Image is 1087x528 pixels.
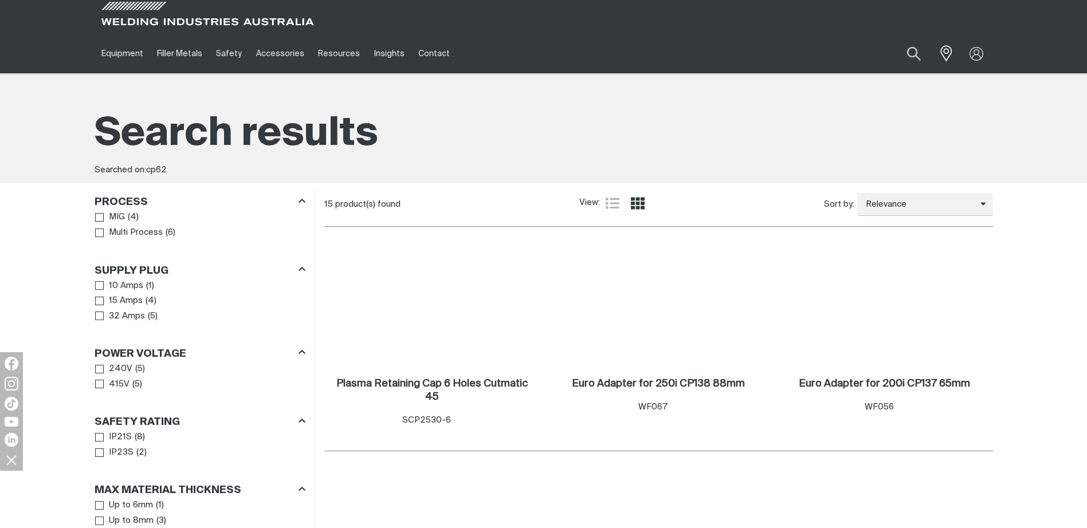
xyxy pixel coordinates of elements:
[109,378,130,391] span: 415V
[249,34,311,73] a: Accessories
[5,417,18,427] img: YouTube
[95,34,768,73] nav: Main
[156,514,166,527] span: ( 3 )
[572,379,745,389] h2: Euro Adapter for 250i CP138 88mm
[109,226,163,239] span: Multi Process
[799,377,970,391] a: Euro Adapter for 200i CP137 65mm
[402,416,451,424] span: SCP2530-6
[135,362,145,376] span: ( 5 )
[411,34,457,73] a: Contact
[824,198,854,211] span: Sort by:
[638,403,668,411] span: WF067
[95,498,154,513] a: Up to 6mm
[109,499,153,512] span: Up to 6mm
[109,211,125,224] span: MIG
[109,310,145,323] span: 32 Amps
[95,482,305,498] div: Max Material Thickness
[95,293,143,309] a: 15 Amps
[95,262,305,278] div: Supply Plug
[95,109,993,160] h1: Search results
[95,309,146,324] a: 32 Amps
[335,200,401,208] span: product(s) found
[324,199,580,210] div: 15
[606,196,619,210] a: List view
[95,361,133,377] a: 240V
[95,430,132,445] a: IP21S
[95,348,186,361] h3: Power Voltage
[336,379,528,402] h2: Plasma Retaining Cap 6 Holes Cutmatic 45
[5,377,18,391] img: Instagram
[136,446,147,459] span: ( 2 )
[95,484,241,497] h3: Max Material Thickness
[146,279,154,293] span: ( 1 )
[95,196,148,209] h3: Process
[109,294,143,308] span: 15 Amps
[109,362,132,376] span: 240V
[95,377,130,392] a: 415V
[5,397,18,411] img: TikTok
[95,445,134,460] a: IP23S
[894,40,933,67] button: Search products
[209,34,249,73] a: Safety
[135,431,145,444] span: ( 8 )
[109,514,154,527] span: Up to 8mm
[95,164,993,177] div: Searched on:
[799,379,970,389] h2: Euro Adapter for 200i CP137 65mm
[132,378,142,391] span: ( 5 )
[880,40,933,67] input: Product name or item number...
[5,357,18,371] img: Facebook
[146,166,167,174] span: cp62
[865,403,894,411] span: WF056
[572,377,745,391] a: Euro Adapter for 250i CP138 88mm
[579,196,600,210] span: View:
[95,346,305,361] div: Power Voltage
[95,34,150,73] a: Equipment
[150,34,209,73] a: Filler Metals
[95,361,305,392] ul: Power Voltage
[95,210,305,240] ul: Process
[857,198,980,211] span: Relevance
[95,414,305,430] div: Safety Rating
[128,211,139,224] span: ( 4 )
[156,499,164,512] span: ( 1 )
[367,34,411,73] a: Insights
[166,226,175,239] span: ( 6 )
[95,416,180,429] h3: Safety Rating
[5,433,18,447] img: LinkedIn
[2,450,21,470] img: hide socials
[109,446,134,459] span: IP23S
[95,278,305,324] ul: Supply Plug
[311,34,367,73] a: Resources
[146,294,156,308] span: ( 4 )
[95,278,144,294] a: 10 Amps
[148,310,158,323] span: ( 5 )
[95,194,305,210] div: Process
[109,279,143,293] span: 10 Amps
[95,225,163,241] a: Multi Process
[324,190,993,219] section: Product list controls
[95,265,168,278] h3: Supply Plug
[330,377,535,404] a: Plasma Retaining Cap 6 Holes Cutmatic 45
[95,210,125,225] a: MIG
[95,430,305,460] ul: Safety Rating
[109,431,132,444] span: IP21S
